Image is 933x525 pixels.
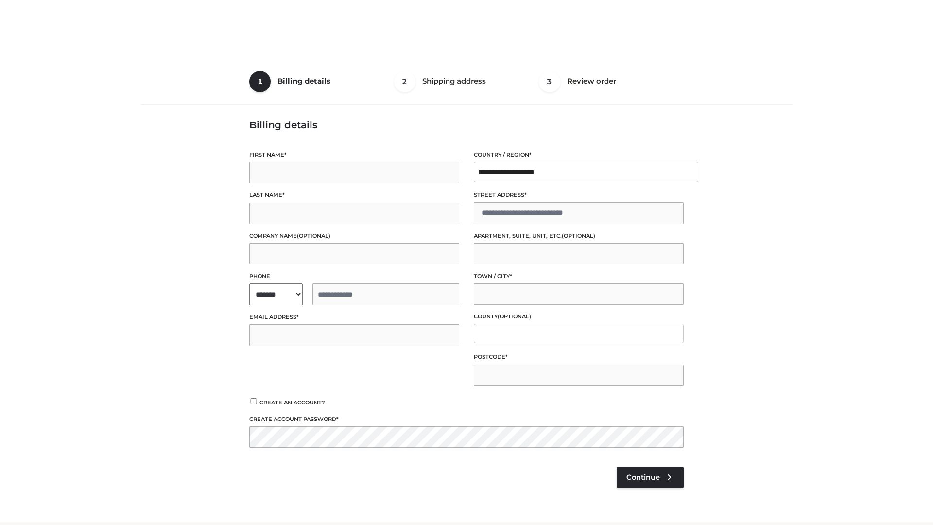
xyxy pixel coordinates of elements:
h3: Billing details [249,119,684,131]
span: (optional) [562,232,595,239]
span: 1 [249,71,271,92]
span: 3 [539,71,560,92]
span: Billing details [277,76,330,86]
label: Country / Region [474,150,684,159]
label: Phone [249,272,459,281]
label: Postcode [474,352,684,362]
input: Create an account? [249,398,258,404]
span: 2 [394,71,415,92]
label: County [474,312,684,321]
span: Shipping address [422,76,486,86]
span: Continue [626,473,660,482]
span: Create an account? [259,399,325,406]
a: Continue [617,467,684,488]
label: First name [249,150,459,159]
label: Email address [249,313,459,322]
label: Street address [474,191,684,200]
span: Review order [567,76,616,86]
span: (optional) [498,313,531,320]
label: Last name [249,191,459,200]
label: Town / City [474,272,684,281]
label: Company name [249,231,459,241]
label: Apartment, suite, unit, etc. [474,231,684,241]
span: (optional) [297,232,330,239]
label: Create account password [249,415,684,424]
